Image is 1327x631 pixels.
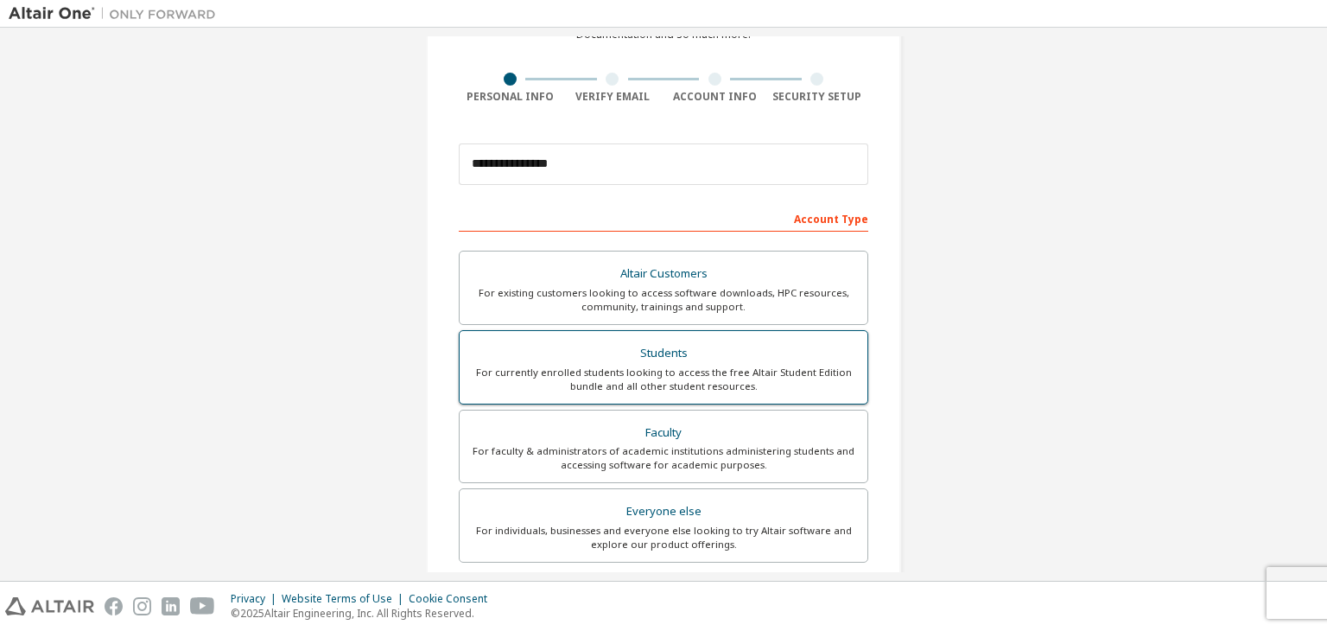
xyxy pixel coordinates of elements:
[231,606,498,621] p: © 2025 Altair Engineering, Inc. All Rights Reserved.
[470,341,857,366] div: Students
[105,597,123,615] img: facebook.svg
[470,524,857,551] div: For individuals, businesses and everyone else looking to try Altair software and explore our prod...
[470,421,857,445] div: Faculty
[459,204,868,232] div: Account Type
[562,90,664,104] div: Verify Email
[282,592,409,606] div: Website Terms of Use
[663,90,766,104] div: Account Info
[231,592,282,606] div: Privacy
[409,592,498,606] div: Cookie Consent
[470,366,857,393] div: For currently enrolled students looking to access the free Altair Student Edition bundle and all ...
[470,262,857,286] div: Altair Customers
[190,597,215,615] img: youtube.svg
[470,444,857,472] div: For faculty & administrators of academic institutions administering students and accessing softwa...
[766,90,869,104] div: Security Setup
[9,5,225,22] img: Altair One
[133,597,151,615] img: instagram.svg
[162,597,180,615] img: linkedin.svg
[470,500,857,524] div: Everyone else
[5,597,94,615] img: altair_logo.svg
[470,286,857,314] div: For existing customers looking to access software downloads, HPC resources, community, trainings ...
[459,90,562,104] div: Personal Info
